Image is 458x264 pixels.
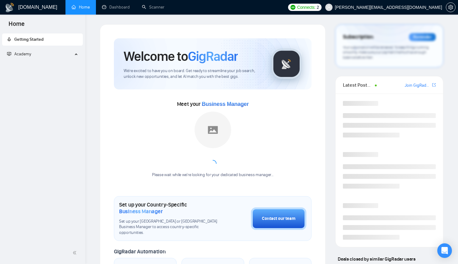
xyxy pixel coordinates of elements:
[177,101,249,107] span: Meet your
[343,32,373,42] span: Subscription
[432,82,436,88] a: export
[409,33,436,41] div: Reminder
[119,208,163,215] span: Business Manager
[195,112,231,148] img: placeholder.png
[202,101,249,107] span: Business Manager
[291,5,295,10] img: upwork-logo.png
[188,48,238,64] span: GigRadar
[7,51,31,57] span: Academy
[142,5,164,10] a: searchScanner
[124,68,262,80] span: We're excited to have you on board. Get ready to streamline your job search, unlock new opportuni...
[271,49,302,79] img: gigradar-logo.png
[148,172,277,178] div: Please wait while we're looking for your dedicated business manager...
[119,219,220,236] span: Set up your [GEOGRAPHIC_DATA] or [GEOGRAPHIC_DATA] Business Manager to access country-specific op...
[2,33,83,46] li: Getting Started
[14,37,44,42] span: Getting Started
[343,45,428,60] span: Your subscription will be renewed. To keep things running smoothly, make sure your payment method...
[5,3,15,12] img: logo
[208,158,218,169] span: loading
[317,4,319,11] span: 2
[4,19,30,32] span: Home
[446,2,456,12] button: setting
[405,82,431,89] a: Join GigRadar Slack Community
[7,52,11,56] span: fund-projection-screen
[119,201,220,215] h1: Set up your Country-Specific
[7,37,11,41] span: rocket
[262,215,295,222] div: Contact our team
[251,207,306,230] button: Contact our team
[72,5,90,10] a: homeHome
[343,81,373,89] span: Latest Posts from the GigRadar Community
[432,82,436,87] span: export
[72,250,79,256] span: double-left
[124,48,238,64] h1: Welcome to
[437,243,452,258] div: Open Intercom Messenger
[102,5,130,10] a: dashboardDashboard
[114,248,165,255] span: GigRadar Automation
[297,4,315,11] span: Connects:
[14,51,31,57] span: Academy
[446,5,456,10] a: setting
[327,5,331,9] span: user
